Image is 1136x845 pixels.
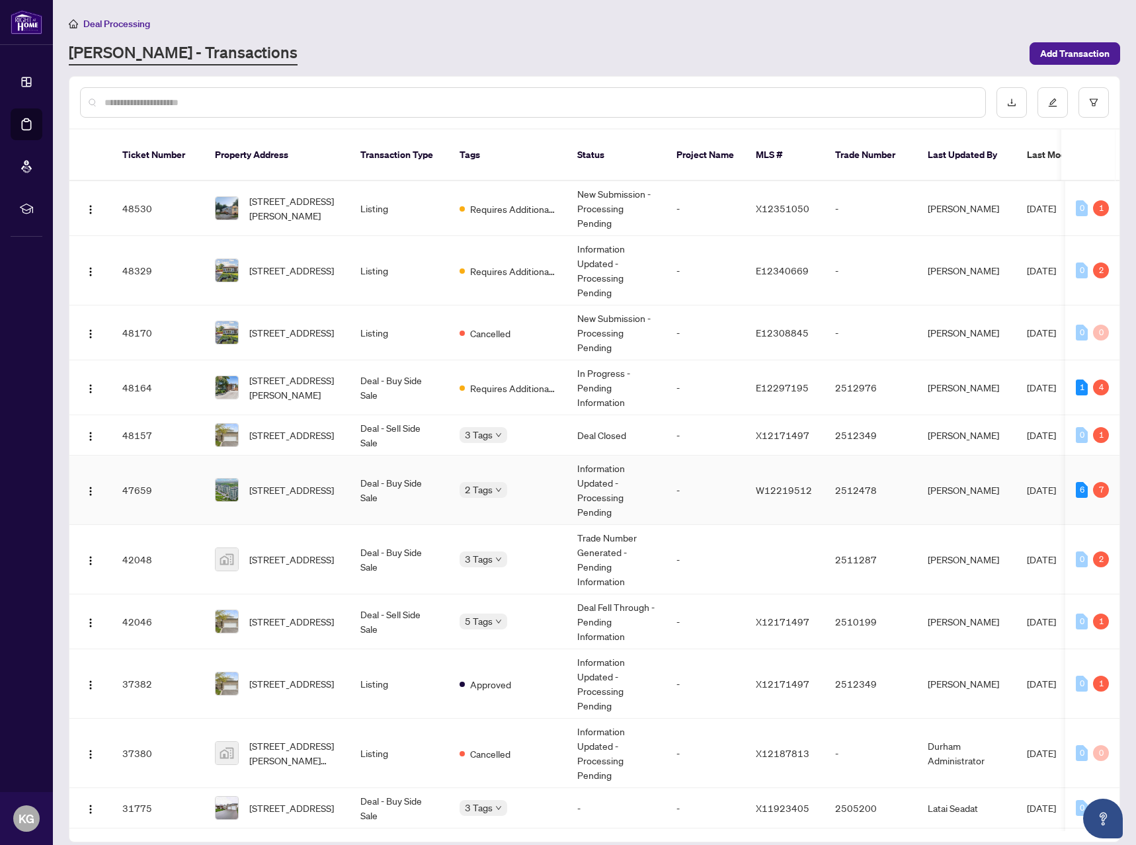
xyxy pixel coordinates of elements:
[1093,676,1109,692] div: 1
[465,551,493,567] span: 3 Tags
[80,377,101,398] button: Logo
[85,680,96,690] img: Logo
[567,415,666,456] td: Deal Closed
[11,10,42,34] img: logo
[756,382,809,393] span: E12297195
[1037,87,1068,118] button: edit
[825,360,917,415] td: 2512976
[249,325,334,340] span: [STREET_ADDRESS]
[350,788,449,828] td: Deal - Buy Side Sale
[917,525,1016,594] td: [PERSON_NAME]
[85,431,96,442] img: Logo
[80,198,101,219] button: Logo
[825,415,917,456] td: 2512349
[567,525,666,594] td: Trade Number Generated - Pending Information
[465,427,493,442] span: 3 Tags
[825,594,917,649] td: 2510199
[666,181,745,236] td: -
[756,802,809,814] span: X11923405
[825,236,917,305] td: -
[1076,482,1088,498] div: 6
[666,719,745,788] td: -
[1027,553,1056,565] span: [DATE]
[69,19,78,28] span: home
[756,264,809,276] span: E12340669
[112,236,204,305] td: 48329
[1016,130,1135,181] th: Last Modified Date
[1027,147,1108,162] span: Last Modified Date
[1093,614,1109,629] div: 1
[1027,484,1056,496] span: [DATE]
[85,555,96,566] img: Logo
[1093,745,1109,761] div: 0
[917,130,1016,181] th: Last Updated By
[666,360,745,415] td: -
[1093,551,1109,567] div: 2
[112,525,204,594] td: 42048
[567,788,666,828] td: -
[1076,676,1088,692] div: 0
[249,801,334,815] span: [STREET_ADDRESS]
[112,415,204,456] td: 48157
[1048,98,1057,107] span: edit
[1027,678,1056,690] span: [DATE]
[917,236,1016,305] td: [PERSON_NAME]
[112,719,204,788] td: 37380
[666,525,745,594] td: -
[917,456,1016,525] td: [PERSON_NAME]
[216,610,238,633] img: thumbnail-img
[666,788,745,828] td: -
[917,649,1016,719] td: [PERSON_NAME]
[216,797,238,819] img: thumbnail-img
[1083,799,1123,838] button: Open asap
[495,618,502,625] span: down
[917,415,1016,456] td: [PERSON_NAME]
[825,788,917,828] td: 2505200
[495,556,502,563] span: down
[495,805,502,811] span: down
[249,552,334,567] span: [STREET_ADDRESS]
[825,456,917,525] td: 2512478
[85,749,96,760] img: Logo
[756,678,809,690] span: X12171497
[495,487,502,493] span: down
[350,719,449,788] td: Listing
[1027,747,1056,759] span: [DATE]
[1027,616,1056,627] span: [DATE]
[80,549,101,570] button: Logo
[1007,98,1016,107] span: download
[216,548,238,571] img: thumbnail-img
[83,18,150,30] span: Deal Processing
[666,415,745,456] td: -
[350,130,449,181] th: Transaction Type
[465,614,493,629] span: 5 Tags
[85,486,96,497] img: Logo
[80,743,101,764] button: Logo
[249,194,339,223] span: [STREET_ADDRESS][PERSON_NAME]
[85,804,96,815] img: Logo
[465,482,493,497] span: 2 Tags
[756,429,809,441] span: X12171497
[112,130,204,181] th: Ticket Number
[1076,745,1088,761] div: 0
[1027,264,1056,276] span: [DATE]
[825,525,917,594] td: 2511287
[249,676,334,691] span: [STREET_ADDRESS]
[19,809,34,828] span: KG
[756,327,809,339] span: E12308845
[917,360,1016,415] td: [PERSON_NAME]
[1089,98,1098,107] span: filter
[80,322,101,343] button: Logo
[567,456,666,525] td: Information Updated - Processing Pending
[666,236,745,305] td: -
[350,594,449,649] td: Deal - Sell Side Sale
[249,614,334,629] span: [STREET_ADDRESS]
[745,130,825,181] th: MLS #
[350,236,449,305] td: Listing
[80,611,101,632] button: Logo
[80,424,101,446] button: Logo
[1093,262,1109,278] div: 2
[204,130,350,181] th: Property Address
[350,181,449,236] td: Listing
[216,479,238,501] img: thumbnail-img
